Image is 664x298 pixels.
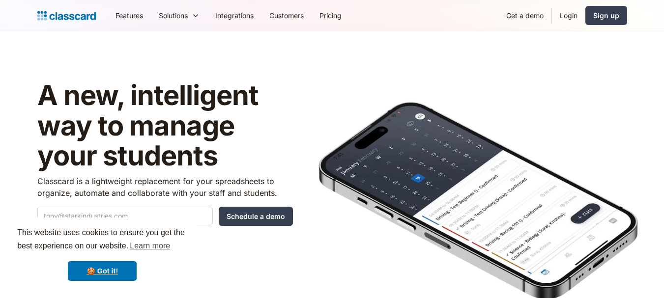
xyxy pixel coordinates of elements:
a: dismiss cookie message [68,261,137,281]
a: Pricing [312,4,349,27]
a: Customers [261,4,312,27]
a: Login [552,4,585,27]
a: Logo [37,9,96,23]
div: Solutions [159,10,188,21]
div: cookieconsent [8,217,197,290]
a: Sign up [585,6,627,25]
div: Sign up [593,10,619,21]
input: Schedule a demo [219,207,293,226]
p: Classcard is a lightweight replacement for your spreadsheets to organize, automate and collaborat... [37,175,293,199]
a: Get a demo [498,4,551,27]
form: Quick Demo Form [37,207,293,226]
a: Features [108,4,151,27]
span: This website uses cookies to ensure you get the best experience on our website. [17,227,187,253]
a: Integrations [207,4,261,27]
a: learn more about cookies [128,239,172,253]
div: Solutions [151,4,207,27]
h1: A new, intelligent way to manage your students [37,81,293,171]
input: tony@starkindustries.com [37,207,213,225]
